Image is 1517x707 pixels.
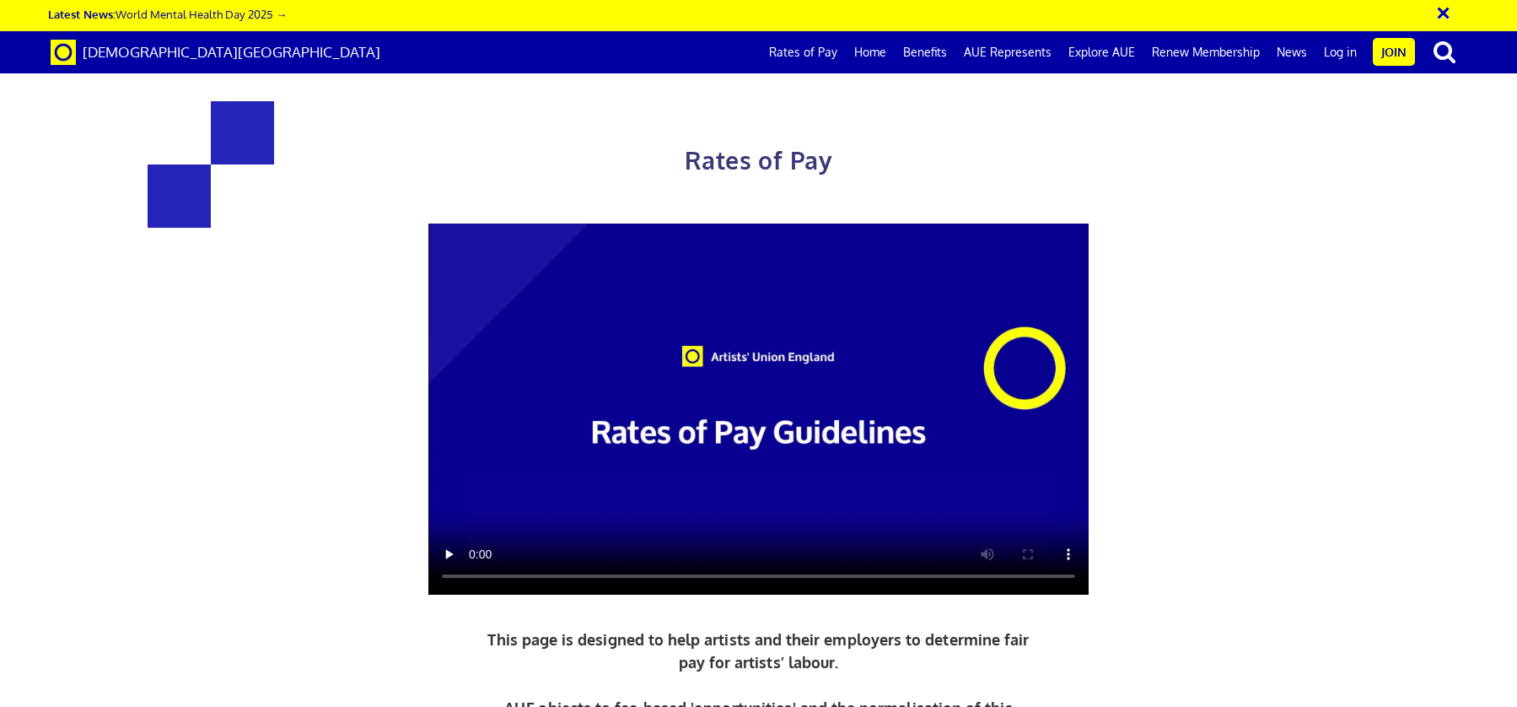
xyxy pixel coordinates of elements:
[955,31,1060,73] a: AUE Represents
[1315,31,1365,73] a: Log in
[1418,34,1471,69] button: search
[1060,31,1143,73] a: Explore AUE
[48,7,116,21] strong: Latest News:
[38,31,393,73] a: Brand [DEMOGRAPHIC_DATA][GEOGRAPHIC_DATA]
[48,7,287,21] a: Latest News:World Mental Health Day 2025 →
[1143,31,1268,73] a: Renew Membership
[895,31,955,73] a: Benefits
[83,43,380,61] span: [DEMOGRAPHIC_DATA][GEOGRAPHIC_DATA]
[685,145,832,175] span: Rates of Pay
[846,31,895,73] a: Home
[761,31,846,73] a: Rates of Pay
[1268,31,1315,73] a: News
[1373,38,1415,66] a: Join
